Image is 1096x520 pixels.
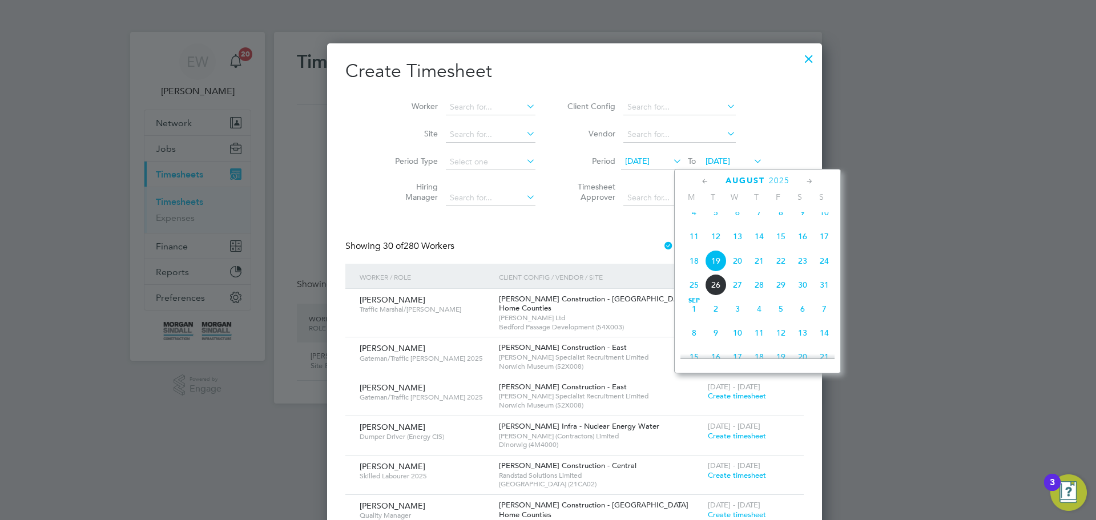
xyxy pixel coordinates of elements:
[792,298,813,320] span: 6
[813,322,835,344] span: 14
[727,322,748,344] span: 10
[446,99,535,115] input: Search for...
[683,225,705,247] span: 11
[564,182,615,202] label: Timesheet Approver
[770,274,792,296] span: 29
[702,192,724,202] span: T
[727,346,748,368] span: 17
[386,156,438,166] label: Period Type
[727,225,748,247] span: 13
[345,240,457,252] div: Showing
[360,422,425,432] span: [PERSON_NAME]
[708,431,766,441] span: Create timesheet
[499,392,702,401] span: [PERSON_NAME] Specialist Recruitment Limited
[383,240,404,252] span: 30 of
[386,128,438,139] label: Site
[446,154,535,170] input: Select one
[499,461,636,470] span: [PERSON_NAME] Construction - Central
[770,322,792,344] span: 12
[705,346,727,368] span: 16
[1050,482,1055,497] div: 3
[705,298,727,320] span: 2
[360,305,490,314] span: Traffic Marshal/[PERSON_NAME]
[748,274,770,296] span: 28
[499,471,702,480] span: Randstad Solutions Limited
[623,99,736,115] input: Search for...
[360,393,490,402] span: Gateman/Traffic [PERSON_NAME] 2025
[708,470,766,480] span: Create timesheet
[792,322,813,344] span: 13
[684,154,699,168] span: To
[663,240,779,252] label: Hide created timesheets
[724,192,746,202] span: W
[625,156,650,166] span: [DATE]
[683,274,705,296] span: 25
[748,346,770,368] span: 18
[499,421,659,431] span: [PERSON_NAME] Infra - Nuclear Energy Water
[770,298,792,320] span: 5
[748,298,770,320] span: 4
[813,250,835,272] span: 24
[705,274,727,296] span: 26
[770,250,792,272] span: 22
[499,382,627,392] span: [PERSON_NAME] Construction - East
[708,500,760,510] span: [DATE] - [DATE]
[708,382,760,392] span: [DATE] - [DATE]
[792,225,813,247] span: 16
[360,511,490,520] span: Quality Manager
[564,128,615,139] label: Vendor
[770,201,792,223] span: 8
[705,225,727,247] span: 12
[708,510,766,519] span: Create timesheet
[499,500,688,519] span: [PERSON_NAME] Construction - [GEOGRAPHIC_DATA] Home Counties
[708,391,766,401] span: Create timesheet
[769,176,789,186] span: 2025
[499,342,627,352] span: [PERSON_NAME] Construction - East
[708,461,760,470] span: [DATE] - [DATE]
[680,192,702,202] span: M
[499,432,702,441] span: [PERSON_NAME] (Contractors) Limited
[564,101,615,111] label: Client Config
[770,225,792,247] span: 15
[792,201,813,223] span: 9
[683,298,705,320] span: 1
[727,201,748,223] span: 6
[360,461,425,471] span: [PERSON_NAME]
[360,354,490,363] span: Gateman/Traffic [PERSON_NAME] 2025
[727,250,748,272] span: 20
[683,250,705,272] span: 18
[564,156,615,166] label: Period
[813,201,835,223] span: 10
[446,127,535,143] input: Search for...
[811,192,832,202] span: S
[813,274,835,296] span: 31
[383,240,454,252] span: 280 Workers
[360,501,425,511] span: [PERSON_NAME]
[683,346,705,368] span: 15
[360,432,490,441] span: Dumper Driver (Energy CIS)
[499,294,688,313] span: [PERSON_NAME] Construction - [GEOGRAPHIC_DATA] Home Counties
[727,298,748,320] span: 3
[767,192,789,202] span: F
[770,346,792,368] span: 19
[746,192,767,202] span: T
[496,264,705,290] div: Client Config / Vendor / Site
[357,264,496,290] div: Worker / Role
[748,322,770,344] span: 11
[789,192,811,202] span: S
[499,353,702,362] span: [PERSON_NAME] Specialist Recruitment Limited
[360,343,425,353] span: [PERSON_NAME]
[748,225,770,247] span: 14
[360,295,425,305] span: [PERSON_NAME]
[386,182,438,202] label: Hiring Manager
[499,479,702,489] span: [GEOGRAPHIC_DATA] (21CA02)
[345,59,804,83] h2: Create Timesheet
[683,201,705,223] span: 4
[623,127,736,143] input: Search for...
[499,323,702,332] span: Bedford Passage Development (54X003)
[623,190,736,206] input: Search for...
[813,298,835,320] span: 7
[499,313,702,323] span: [PERSON_NAME] Ltd
[708,421,760,431] span: [DATE] - [DATE]
[683,298,705,304] span: Sep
